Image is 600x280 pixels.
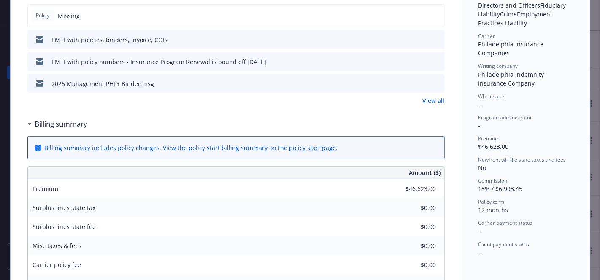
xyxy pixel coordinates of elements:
span: Fiduciary Liability [478,1,568,18]
span: Carrier [478,32,495,40]
div: Billing summary includes policy changes. View the policy start billing summary on the . [45,143,338,152]
span: Newfront will file state taxes and fees [478,156,566,163]
span: Surplus lines state tax [33,204,96,212]
div: EMTI with policy numbers - Insurance Program Renewal is bound eff [DATE] [52,57,267,66]
span: Wholesaler [478,93,505,100]
div: EMTI with policies, binders, invoice, COIs [52,35,168,44]
button: preview file [434,57,441,66]
span: Directors and Officers [478,1,541,9]
span: Client payment status [478,241,530,248]
div: 2025 Management PHLY Binder.msg [52,79,154,88]
span: Policy term [478,198,505,205]
span: - [478,121,481,129]
button: preview file [434,79,441,88]
span: Crime [500,10,517,18]
span: Amount ($) [409,168,441,177]
button: download file [420,57,427,66]
span: Surplus lines state fee [33,223,96,231]
span: Philadelphia Indemnity Insurance Company [478,70,546,87]
span: $46,623.00 [478,143,509,151]
input: 0.00 [386,202,441,214]
input: 0.00 [386,240,441,252]
input: 0.00 [386,258,441,271]
span: Philadelphia Insurance Companies [478,40,546,57]
span: Carrier payment status [478,219,533,226]
span: - [478,227,481,235]
span: 12 months [478,206,508,214]
div: Billing summary [27,118,88,129]
h3: Billing summary [35,118,88,129]
input: 0.00 [386,221,441,233]
span: No [478,164,486,172]
button: download file [420,79,427,88]
span: Premium [33,185,59,193]
span: Writing company [478,62,518,70]
span: Premium [478,135,500,142]
a: View all [423,96,445,105]
span: - [478,100,481,108]
span: Program administrator [478,114,532,121]
span: Policy [35,12,51,19]
a: policy start page [289,144,336,152]
span: Misc taxes & fees [33,242,82,250]
span: Commission [478,177,508,184]
span: 15% / $6,993.45 [478,185,523,193]
span: Missing [58,11,80,20]
span: - [478,248,481,256]
span: Carrier policy fee [33,261,81,269]
span: Employment Practices Liability [478,10,554,27]
button: preview file [434,35,441,44]
button: download file [420,35,427,44]
input: 0.00 [386,183,441,195]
